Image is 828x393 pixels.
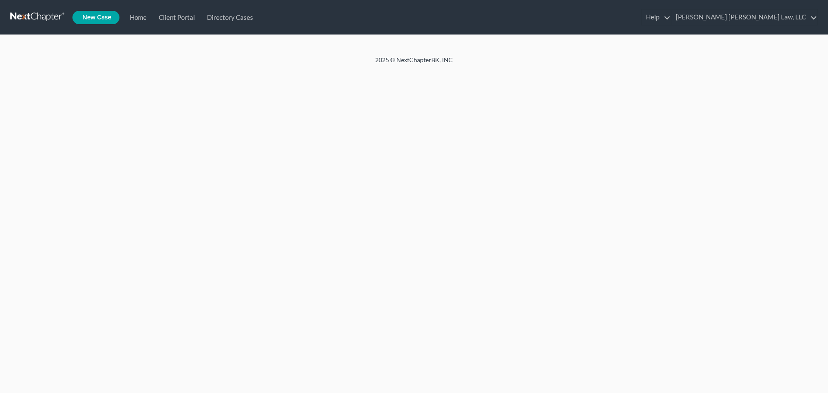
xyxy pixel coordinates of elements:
a: Help [642,9,671,25]
a: [PERSON_NAME] [PERSON_NAME] Law, LLC [671,9,817,25]
a: Directory Cases [199,9,257,25]
new-legal-case-button: New Case [72,11,119,24]
a: Client Portal [151,9,199,25]
div: 2025 © NextChapterBK, INC [168,56,660,71]
a: Home [122,9,151,25]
